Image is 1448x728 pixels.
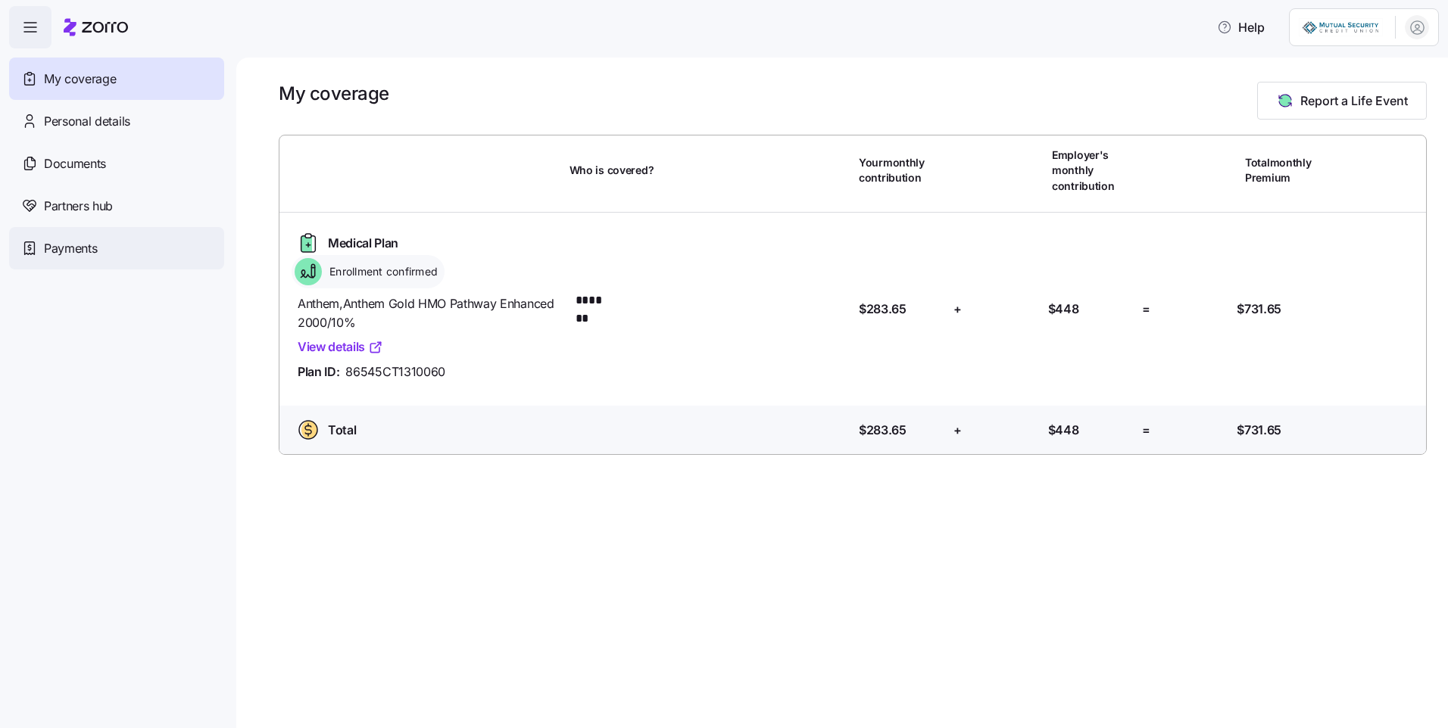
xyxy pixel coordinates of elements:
[9,185,224,227] a: Partners hub
[1048,421,1079,440] span: $448
[953,300,962,319] span: +
[44,154,106,173] span: Documents
[1205,12,1277,42] button: Help
[1237,421,1281,440] span: $731.65
[570,163,654,178] span: Who is covered?
[298,338,383,356] a: View details
[1142,300,1150,319] span: =
[1052,148,1137,194] span: Employer's monthly contribution
[859,300,907,319] span: $283.65
[1048,300,1079,319] span: $448
[9,142,224,185] a: Documents
[1142,421,1150,440] span: =
[1237,300,1281,319] span: $731.65
[1299,18,1383,36] img: Employer logo
[9,227,224,269] a: Payments
[953,421,962,440] span: +
[1300,92,1408,110] span: Report a Life Event
[325,264,438,279] span: Enrollment confirmed
[44,112,130,131] span: Personal details
[328,421,356,440] span: Total
[859,421,907,440] span: $283.65
[345,362,445,381] span: 86545CT1310060
[9,58,224,100] a: My coverage
[328,234,398,253] span: Medical Plan
[1245,155,1330,186] span: Total monthly Premium
[9,100,224,142] a: Personal details
[859,155,944,186] span: Your monthly contribution
[44,239,97,258] span: Payments
[298,294,557,332] span: Anthem , Anthem Gold HMO Pathway Enhanced 2000/10%
[298,362,339,381] span: Plan ID:
[279,82,389,105] h1: My coverage
[1257,82,1427,120] button: Report a Life Event
[44,197,113,216] span: Partners hub
[44,70,116,89] span: My coverage
[1217,18,1265,36] span: Help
